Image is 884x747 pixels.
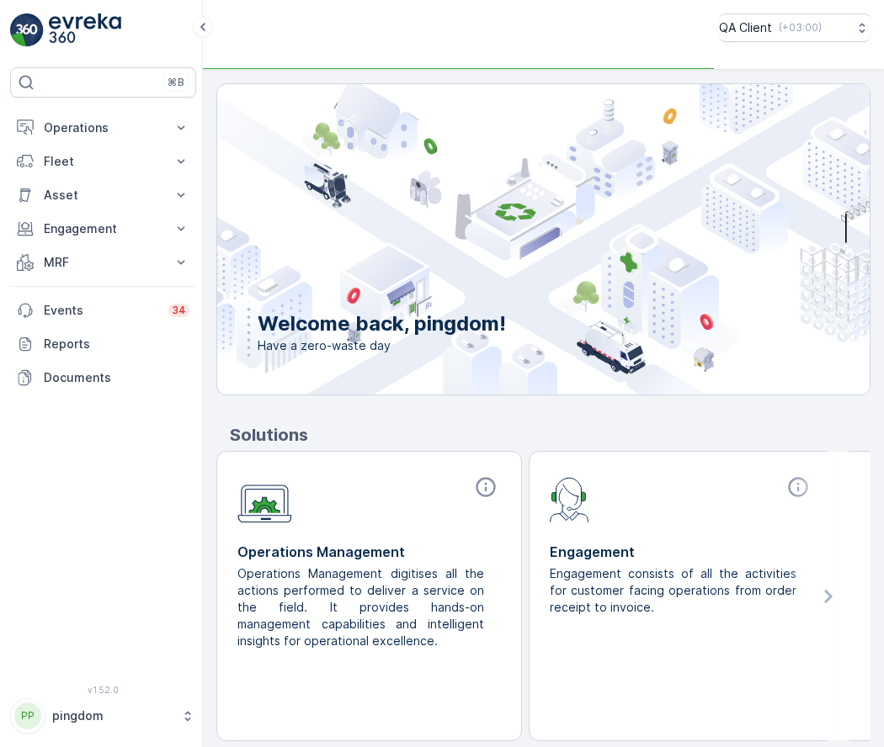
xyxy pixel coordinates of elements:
p: Reports [44,336,189,352]
span: Have a zero-waste day [258,337,506,354]
button: Asset [10,178,196,212]
p: Engagement [550,542,813,562]
span: v 1.52.0 [10,685,196,695]
img: logo [10,13,44,47]
img: module-icon [550,475,589,522]
p: Operations [44,119,162,136]
button: PPpingdom [10,698,196,734]
button: Engagement [10,212,196,246]
button: QA Client(+03:00) [719,13,871,42]
button: MRF [10,246,196,279]
a: Events34 [10,294,196,327]
a: Documents [10,361,196,395]
p: MRF [44,254,162,271]
p: ( +03:00 ) [779,21,822,34]
img: city illustration [141,84,870,395]
p: pingdom [52,707,173,724]
p: Asset [44,187,162,204]
p: Engagement [44,220,162,237]
p: 34 [172,304,186,317]
div: PP [14,702,41,729]
img: logo_light-DOdMpM7g.png [49,13,121,47]
p: Welcome back, pingdom! [258,310,506,337]
button: Fleet [10,145,196,178]
a: Reports [10,327,196,361]
p: Engagement consists of all the activities for customer facing operations from order receipt to in... [550,565,800,616]
p: QA Client [719,19,772,36]
p: Events [44,302,158,319]
p: Solutions [230,422,871,448]
p: Operations Management [237,542,501,562]
button: Operations [10,111,196,145]
p: Operations Management digitises all the actions performed to deliver a service on the field. It p... [237,565,487,649]
p: Documents [44,369,189,386]
img: module-icon [237,475,292,523]
p: Fleet [44,153,162,170]
p: ⌘B [168,76,184,89]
